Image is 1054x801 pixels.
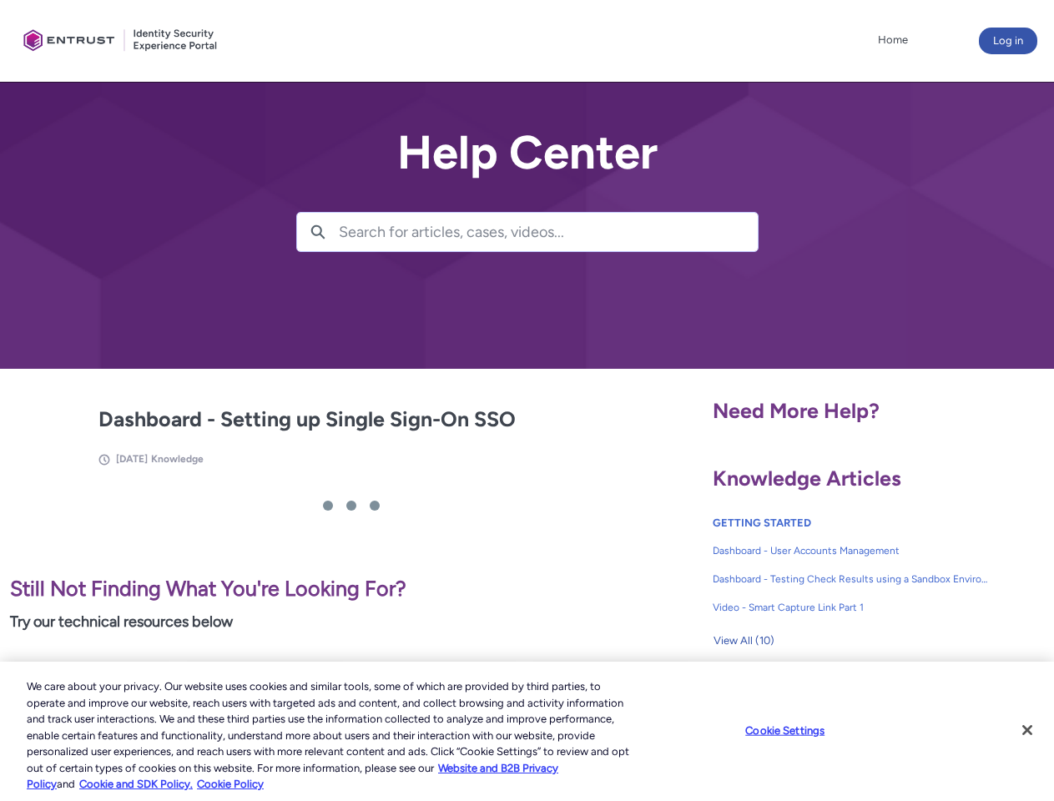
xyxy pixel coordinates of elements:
[197,778,264,790] a: Cookie Policy
[713,600,990,615] span: Video - Smart Capture Link Part 1
[713,466,901,491] span: Knowledge Articles
[733,713,837,747] button: Cookie Settings
[713,516,811,529] a: GETTING STARTED
[339,213,758,251] input: Search for articles, cases, videos...
[27,678,633,793] div: We care about your privacy. Our website uses cookies and similar tools, some of which are provide...
[714,628,774,653] span: View All (10)
[713,593,990,622] a: Video - Smart Capture Link Part 1
[1009,712,1046,748] button: Close
[79,778,193,790] a: Cookie and SDK Policy.
[713,543,990,558] span: Dashboard - User Accounts Management
[296,127,759,179] h2: Help Center
[713,572,990,587] span: Dashboard - Testing Check Results using a Sandbox Environment
[713,565,990,593] a: Dashboard - Testing Check Results using a Sandbox Environment
[10,573,693,605] p: Still Not Finding What You're Looking For?
[713,627,775,654] button: View All (10)
[874,28,912,53] a: Home
[10,611,693,633] p: Try our technical resources below
[151,451,204,466] li: Knowledge
[297,213,339,251] button: Search
[98,404,604,436] h2: Dashboard - Setting up Single Sign-On SSO
[713,537,990,565] a: Dashboard - User Accounts Management
[116,453,148,465] span: [DATE]
[713,398,880,423] span: Need More Help?
[979,28,1037,54] button: Log in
